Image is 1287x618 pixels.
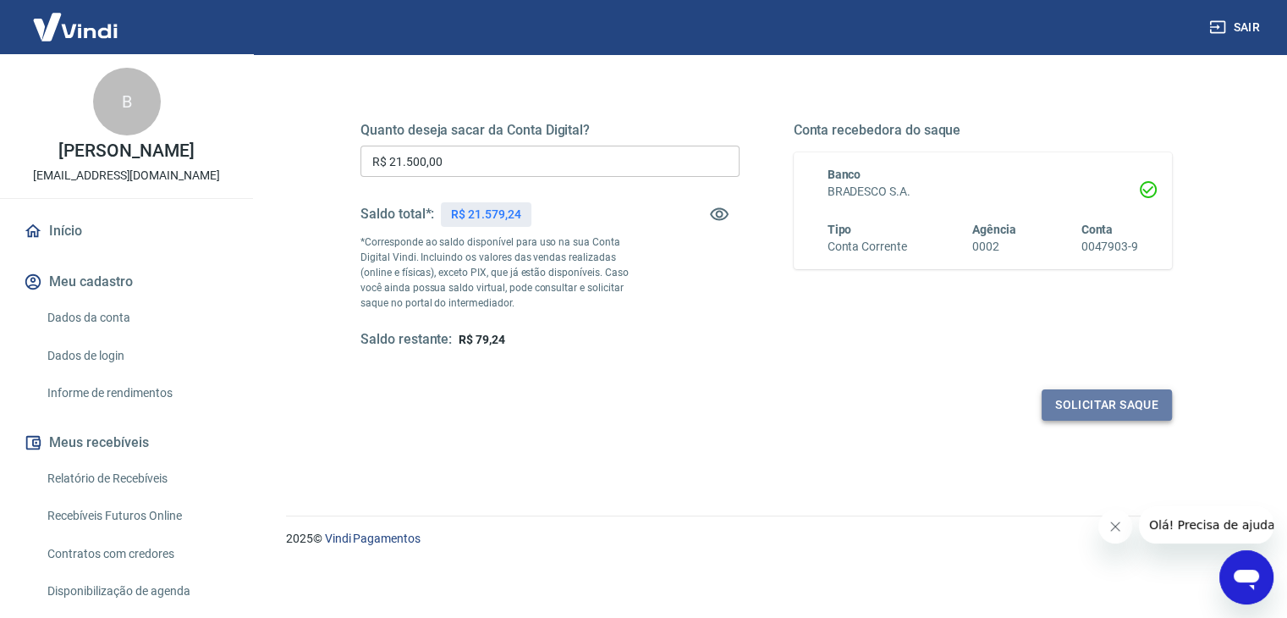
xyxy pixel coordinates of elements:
h6: 0047903-9 [1081,238,1138,256]
a: Início [20,212,233,250]
a: Vindi Pagamentos [325,532,421,545]
button: Meu cadastro [20,263,233,301]
h5: Saldo total*: [360,206,434,223]
h6: BRADESCO S.A. [828,183,1139,201]
iframe: Botão para abrir a janela de mensagens [1219,550,1273,604]
h5: Quanto deseja sacar da Conta Digital? [360,122,740,139]
a: Recebíveis Futuros Online [41,499,233,533]
span: Banco [828,168,861,181]
iframe: Fechar mensagem [1098,510,1132,544]
iframe: Mensagem da empresa [1139,506,1273,544]
a: Contratos com credores [41,537,233,571]
p: *Corresponde ao saldo disponível para uso na sua Conta Digital Vindi. Incluindo os valores das ve... [360,235,645,311]
span: Conta [1081,223,1113,236]
button: Sair [1206,12,1267,43]
a: Dados da conta [41,301,233,335]
span: Agência [972,223,1016,236]
span: Tipo [828,223,852,236]
p: [PERSON_NAME] [58,142,194,160]
img: Vindi [20,1,130,52]
div: B [93,68,161,135]
button: Solicitar saque [1042,389,1172,421]
h6: Conta Corrente [828,238,907,256]
p: [EMAIL_ADDRESS][DOMAIN_NAME] [33,167,220,185]
a: Relatório de Recebíveis [41,461,233,496]
h6: 0002 [972,238,1016,256]
span: Olá! Precisa de ajuda? [10,12,142,25]
a: Disponibilização de agenda [41,574,233,609]
a: Dados de login [41,339,233,373]
p: R$ 21.579,24 [451,206,520,223]
h5: Saldo restante: [360,331,452,349]
a: Informe de rendimentos [41,376,233,411]
span: R$ 79,24 [459,333,505,346]
button: Meus recebíveis [20,424,233,461]
h5: Conta recebedora do saque [794,122,1173,139]
p: 2025 © [286,530,1246,548]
